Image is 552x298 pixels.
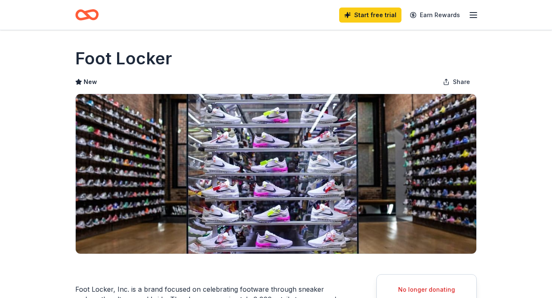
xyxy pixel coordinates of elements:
[453,77,470,87] span: Share
[76,94,476,254] img: Image for Foot Locker
[75,5,99,25] a: Home
[436,74,477,90] button: Share
[405,8,465,23] a: Earn Rewards
[339,8,401,23] a: Start free trial
[84,77,97,87] span: New
[75,47,172,70] h1: Foot Locker
[387,285,466,295] div: No longer donating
